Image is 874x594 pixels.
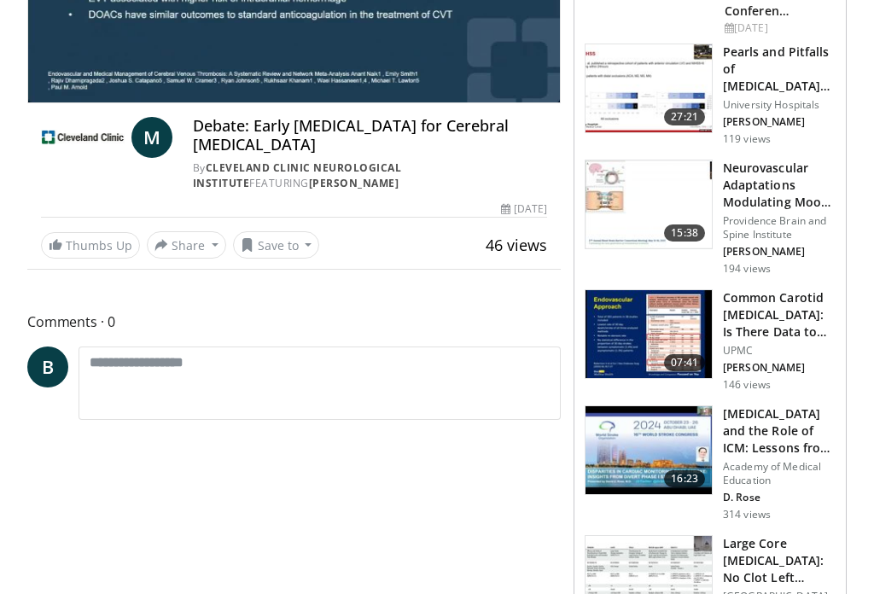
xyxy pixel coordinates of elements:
p: UPMC [723,344,836,358]
a: [PERSON_NAME] [309,176,399,190]
span: 16:23 [664,470,705,487]
p: 194 views [723,262,771,276]
h3: Large Core [MEDICAL_DATA]: No Clot Left Behind [723,535,836,586]
p: [PERSON_NAME] [723,115,836,129]
a: 15:38 Neurovascular Adaptations Modulating Mood and Stress Responses Providence Brain and Spine I... [585,160,836,276]
p: Providence Brain and Spine Institute [723,214,836,242]
span: 07:41 [664,354,705,371]
p: 146 views [723,378,771,392]
p: University Hospitals [723,98,836,112]
span: 27:21 [664,108,705,125]
h3: Common Carotid [MEDICAL_DATA]: Is There Data to Support Intervention? [723,289,836,341]
p: [PERSON_NAME] [723,361,836,375]
h4: Debate: Early [MEDICAL_DATA] for Cerebral [MEDICAL_DATA] [193,117,547,154]
span: Comments 0 [27,311,561,333]
button: Share [147,231,226,259]
p: 314 views [723,508,771,521]
img: 5876caeb-5e44-42a2-b4f3-86742599f298.150x105_q85_crop-smart_upscale.jpg [586,44,712,133]
a: 16:23 [MEDICAL_DATA] and the Role of ICM: Lessons from CRYSTAL AF and … Academy of Medical Educat... [585,405,836,521]
h3: Neurovascular Adaptations Modulating Mood and Stress Responses [723,160,836,211]
button: Save to [233,231,320,259]
div: By FEATURING [193,160,547,191]
p: D. Rose [723,491,836,504]
h3: Pearls and Pitfalls of [MEDICAL_DATA] Candidacy [723,44,836,95]
span: 15:38 [664,224,705,242]
img: e5c356cc-c84b-4839-a757-bb6d07eff8d9.150x105_q85_crop-smart_upscale.jpg [586,290,712,379]
img: Cleveland Clinic Neurological Institute [41,117,125,158]
img: 64538175-078f-408f-93bb-01b902d7e9f3.150x105_q85_crop-smart_upscale.jpg [586,406,712,495]
h3: [MEDICAL_DATA] and the Role of ICM: Lessons from CRYSTAL AF and … [723,405,836,457]
p: [PERSON_NAME] [723,245,836,259]
p: 119 views [723,132,771,146]
div: [DATE] [501,201,547,217]
a: Thumbs Up [41,232,140,259]
p: Academy of Medical Education [723,460,836,487]
a: B [27,346,68,387]
img: 4562edde-ec7e-4758-8328-0659f7ef333d.150x105_q85_crop-smart_upscale.jpg [586,160,712,249]
a: M [131,117,172,158]
div: [DATE] [725,20,832,36]
a: Cleveland Clinic Neurological Institute [193,160,402,190]
a: 07:41 Common Carotid [MEDICAL_DATA]: Is There Data to Support Intervention? UPMC [PERSON_NAME] 14... [585,289,836,392]
a: 27:21 Pearls and Pitfalls of [MEDICAL_DATA] Candidacy University Hospitals [PERSON_NAME] 119 views [585,44,836,146]
span: 46 views [486,235,547,255]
